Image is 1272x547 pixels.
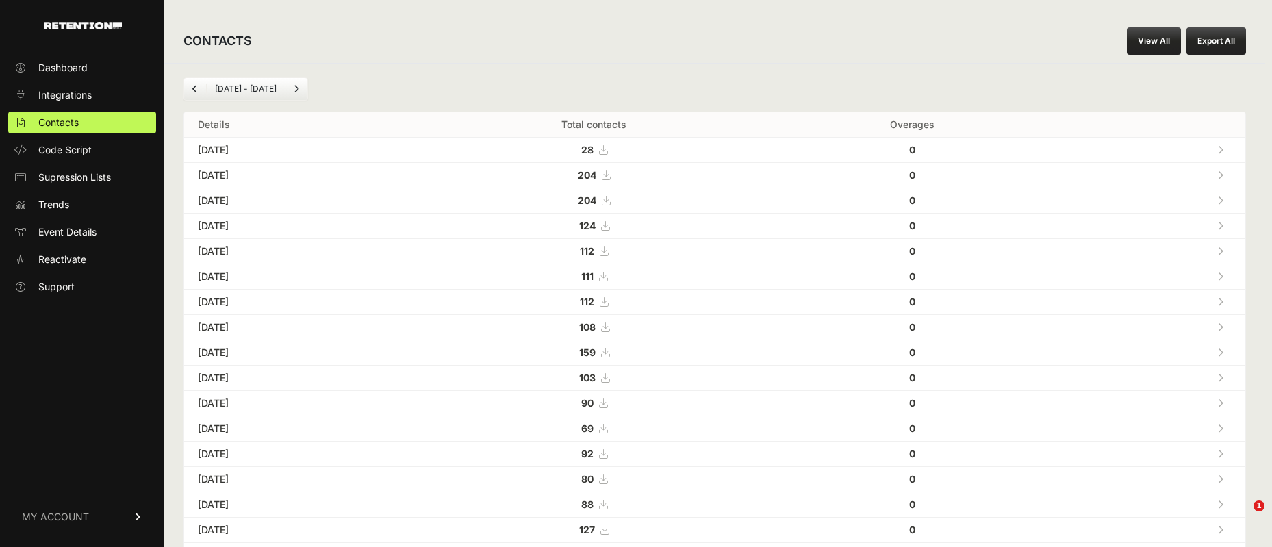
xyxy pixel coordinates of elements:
[909,169,915,181] strong: 0
[581,422,594,434] strong: 69
[8,496,156,537] a: MY ACCOUNT
[184,138,415,163] td: [DATE]
[184,366,415,391] td: [DATE]
[909,498,915,510] strong: 0
[1186,27,1246,55] button: Export All
[184,416,415,442] td: [DATE]
[909,473,915,485] strong: 0
[38,143,92,157] span: Code Script
[184,188,415,214] td: [DATE]
[184,112,415,138] th: Details
[580,245,608,257] a: 112
[578,169,610,181] a: 204
[1225,500,1258,533] iframe: Intercom live chat
[581,270,594,282] strong: 111
[581,397,594,409] strong: 90
[579,220,596,231] strong: 124
[579,321,609,333] a: 108
[579,220,609,231] a: 124
[581,473,607,485] a: 80
[8,57,156,79] a: Dashboard
[579,346,609,358] a: 159
[773,112,1052,138] th: Overages
[579,524,595,535] strong: 127
[909,448,915,459] strong: 0
[184,214,415,239] td: [DATE]
[581,448,607,459] a: 92
[183,31,252,51] h2: CONTACTS
[579,372,596,383] strong: 103
[909,270,915,282] strong: 0
[38,170,111,184] span: Supression Lists
[909,321,915,333] strong: 0
[8,139,156,161] a: Code Script
[581,473,594,485] strong: 80
[909,397,915,409] strong: 0
[579,321,596,333] strong: 108
[581,144,594,155] strong: 28
[578,194,596,206] strong: 204
[38,280,75,294] span: Support
[580,245,594,257] strong: 112
[581,397,607,409] a: 90
[184,290,415,315] td: [DATE]
[184,340,415,366] td: [DATE]
[909,372,915,383] strong: 0
[578,194,610,206] a: 204
[184,78,206,100] a: Previous
[581,498,594,510] strong: 88
[579,346,596,358] strong: 159
[909,220,915,231] strong: 0
[184,264,415,290] td: [DATE]
[8,249,156,270] a: Reactivate
[8,194,156,216] a: Trends
[184,315,415,340] td: [DATE]
[38,198,69,212] span: Trends
[580,296,594,307] strong: 112
[8,112,156,133] a: Contacts
[184,518,415,543] td: [DATE]
[415,112,773,138] th: Total contacts
[579,524,609,535] a: 127
[581,422,607,434] a: 69
[909,194,915,206] strong: 0
[8,84,156,106] a: Integrations
[8,221,156,243] a: Event Details
[38,116,79,129] span: Contacts
[285,78,307,100] a: Next
[184,442,415,467] td: [DATE]
[581,498,607,510] a: 88
[909,346,915,358] strong: 0
[38,88,92,102] span: Integrations
[184,163,415,188] td: [DATE]
[1254,500,1264,511] span: 1
[909,296,915,307] strong: 0
[8,276,156,298] a: Support
[184,492,415,518] td: [DATE]
[909,422,915,434] strong: 0
[184,467,415,492] td: [DATE]
[581,270,607,282] a: 111
[580,296,608,307] a: 112
[22,510,89,524] span: MY ACCOUNT
[206,84,285,94] li: [DATE] - [DATE]
[909,524,915,535] strong: 0
[38,61,88,75] span: Dashboard
[909,245,915,257] strong: 0
[184,391,415,416] td: [DATE]
[1127,27,1181,55] a: View All
[909,144,915,155] strong: 0
[38,253,86,266] span: Reactivate
[184,239,415,264] td: [DATE]
[581,448,594,459] strong: 92
[578,169,596,181] strong: 204
[8,166,156,188] a: Supression Lists
[44,22,122,29] img: Retention.com
[38,225,97,239] span: Event Details
[581,144,607,155] a: 28
[579,372,609,383] a: 103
